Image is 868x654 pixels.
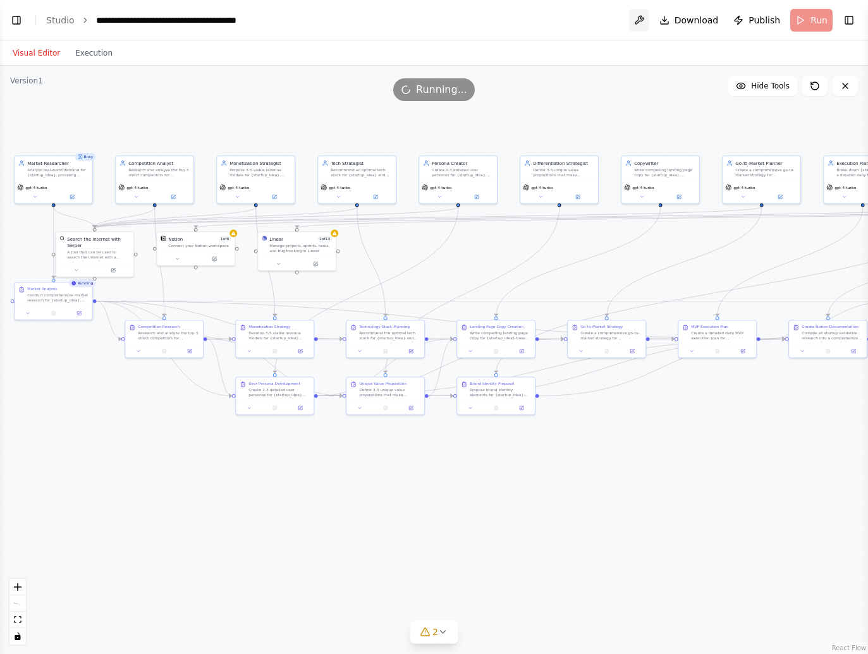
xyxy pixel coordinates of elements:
button: No output available [483,404,510,412]
div: Monetization Strategy [248,324,290,329]
div: Write compelling landing page copy for {startup_idea}, including headline, subheadline, value pro... [634,167,695,178]
span: Download [675,14,719,27]
div: Running [69,279,96,287]
button: No output available [594,348,620,355]
button: Open in side panel [179,348,200,355]
div: LinearLinear1of13Manage projects, sprints, tasks, and bug tracking in Linear [257,231,336,271]
button: No output available [372,348,399,355]
button: No output available [151,348,178,355]
div: Create a comprehensive go-to-market strategy for {startup_idea}, including launch channels, marke... [735,167,797,178]
g: Edge from f3bdc90a-1808-4b1c-a209-09ea2bdf2b3d to c9f7ae77-0a9b-4a2e-b1e0-c052b3ca75fe [429,392,453,399]
div: Develop 3-5 viable revenue models for {startup_idea} based on market research and competitive ana... [248,330,310,341]
img: Linear [262,236,267,241]
div: Persona CreatorCreate 2-3 detailed user personas for {startup_idea}, including demographics, pain... [419,155,498,203]
g: Edge from a928536b-7373-4bcc-a64e-c7062537dd2e to f9a754e6-d2ba-4c2d-bf47-ec5a95c293f9 [604,207,765,317]
button: Hide Tools [728,76,797,96]
button: Open in side panel [400,348,422,355]
button: Show left sidebar [8,11,25,29]
span: gpt-4-turbo [632,185,654,190]
span: gpt-4-turbo [733,185,755,190]
span: 2 [432,626,438,638]
button: zoom in [9,579,26,595]
button: Open in side panel [843,348,864,355]
g: Edge from 7fbfb96e-16ed-4f80-82d9-f6733e977dfe to 8110945b-e531-4779-8e96-1e2afebeea65 [92,207,158,228]
div: Connect your Notion workspace [168,243,231,248]
div: NotionNotion1of9Connect your Notion workspace [156,231,235,266]
button: Open in side panel [511,348,532,355]
nav: breadcrumb [46,14,238,27]
div: Go-To-Market Planner [735,160,797,166]
button: toggle interactivity [9,628,26,645]
div: Create 2-3 detailed user personas for {startup_idea} based on market research. Include demographi... [248,387,310,397]
div: Unique Value PropositionDefine 3-5 unique value propositions that make {startup_idea} stand out f... [346,377,425,415]
div: Research and analyze the top 3 direct competitors for {startup_idea}, evaluating their strengths,... [128,167,190,178]
button: Open in side panel [290,348,311,355]
img: SerperDevTool [59,236,64,241]
div: MVP Execution Plan [691,324,728,329]
button: No output available [704,348,731,355]
div: Notion [168,236,183,242]
g: Edge from c9f7ae77-0a9b-4a2e-b1e0-c052b3ca75fe to d4c48950-c2f6-43d5-b06f-e69d2b59ac59 [539,336,785,399]
span: gpt-4-turbo [834,185,856,190]
g: Edge from f7537536-01c0-4ca6-b201-8cf19aa796f9 to f3bdc90a-1808-4b1c-a209-09ea2bdf2b3d [207,336,343,399]
g: Edge from 08707e4e-e215-4949-a590-7084ce0e42e1 to d4c48950-c2f6-43d5-b06f-e69d2b59ac59 [539,336,785,342]
div: Go-to-Market Strategy [580,324,623,329]
button: Open in side panel [621,348,643,355]
div: Create 2-3 detailed user personas for {startup_idea}, including demographics, pain points, behavi... [432,167,493,178]
button: Show right sidebar [840,11,858,29]
div: Create Notion DocumentationCompile all startup validation research into a comprehensive structure... [788,320,867,358]
div: User Persona DevelopmentCreate 2-3 detailed user personas for {startup_idea} based on market rese... [235,377,314,415]
div: Market Researcher [27,160,89,166]
div: Differentiation Strategist [533,160,594,166]
button: Open in side panel [459,193,495,201]
div: RunningMarket AnalysisConduct comprehensive market research for {startup_idea}. Research market s... [14,282,93,320]
span: Number of enabled actions [219,236,231,242]
div: Persona Creator [432,160,493,166]
img: Notion [161,236,166,241]
g: Edge from f7537536-01c0-4ca6-b201-8cf19aa796f9 to 4e1ec771-7b01-4625-9b1f-fde4e5b9b9c9 [207,336,232,399]
div: Analyze real-world demand for {startup_idea}, providing market size estimates, trends, and a mark... [27,167,89,178]
div: Technology Stack Planning [359,324,410,329]
div: Competition AnalystResearch and analyze the top 3 direct competitors for {startup_idea}, evaluati... [115,155,194,203]
g: Edge from 54e948e4-ab9e-4506-949f-8339d58b6451 to e3eee964-5190-4ffd-b8a8-88441b270d30 [51,207,57,279]
div: User Persona Development [248,381,300,386]
g: Edge from 7fafbb1b-08b2-4be9-8683-c0769c835c45 to 4e1ec771-7b01-4625-9b1f-fde4e5b9b9c9 [272,207,462,373]
div: Differentiation StrategistDefine 3-5 unique value propositions that make {startup_idea} stand out... [520,155,599,203]
div: Go-to-Market StrategyCreate a comprehensive go-to-market strategy for {startup_idea} including la... [567,320,646,358]
div: React Flow controls [9,579,26,645]
div: Competition Analyst [128,160,190,166]
div: Copywriter [634,160,695,166]
div: Monetization StrategyDevelop 3-5 viable revenue models for {startup_idea} based on market researc... [235,320,314,358]
g: Edge from f57635e2-0bed-427b-8499-8da32d625ab5 to d4c48950-c2f6-43d5-b06f-e69d2b59ac59 [318,336,785,342]
button: Execution [68,45,120,61]
g: Edge from e3eee964-5190-4ffd-b8a8-88441b270d30 to d4c48950-c2f6-43d5-b06f-e69d2b59ac59 [97,298,785,342]
g: Edge from 54e948e4-ab9e-4506-949f-8339d58b6451 to 8110945b-e531-4779-8e96-1e2afebeea65 [51,207,98,228]
div: CopywriterWrite compelling landing page copy for {startup_idea}, including headline, subheadline,... [621,155,700,203]
button: Open in side panel [68,310,90,317]
div: Propose brand identity elements for {startup_idea} including potential names, color palettes, vis... [470,387,531,397]
div: Monetization Strategist [229,160,291,166]
div: Busy [75,153,96,160]
g: Edge from 4e1ec771-7b01-4625-9b1f-fde4e5b9b9c9 to 08707e4e-e215-4949-a590-7084ce0e42e1 [318,336,453,399]
button: Visual Editor [5,45,68,61]
div: Search the internet with Serper [67,236,130,248]
g: Edge from 4e1ec771-7b01-4625-9b1f-fde4e5b9b9c9 to f9a754e6-d2ba-4c2d-bf47-ec5a95c293f9 [318,336,564,399]
div: BusyMarket ResearcherAnalyze real-world demand for {startup_idea}, providing market size estimate... [14,155,93,203]
div: Competition ResearchResearch and analyze the top 3 direct competitors for {startup_idea}. Evaluat... [125,320,204,358]
div: Compile all startup validation research into a comprehensive structured report and create a new N... [802,330,863,341]
button: Open in side panel [290,404,311,412]
div: Brand Identity Proposal [470,381,514,386]
div: Unique Value Proposition [359,381,406,386]
span: gpt-4-turbo [531,185,553,190]
button: No output available [40,310,67,317]
div: Define 3-5 unique value propositions that make {startup_idea} stand out from competitors. Focus o... [359,387,420,397]
button: Open in side panel [560,193,596,201]
div: Go-To-Market PlannerCreate a comprehensive go-to-market strategy for {startup_idea}, including la... [722,155,801,203]
button: No output available [262,404,288,412]
div: Propose 3-5 viable revenue models for {startup_idea}, including pricing strategies, customer acqu... [229,167,291,178]
div: Version 1 [10,76,43,86]
g: Edge from f9a754e6-d2ba-4c2d-bf47-ec5a95c293f9 to d4c48950-c2f6-43d5-b06f-e69d2b59ac59 [650,336,785,342]
div: Monetization StrategistPropose 3-5 viable revenue models for {startup_idea}, including pricing st... [216,155,295,203]
button: Open in side panel [197,255,233,263]
button: Open in side panel [762,193,798,201]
